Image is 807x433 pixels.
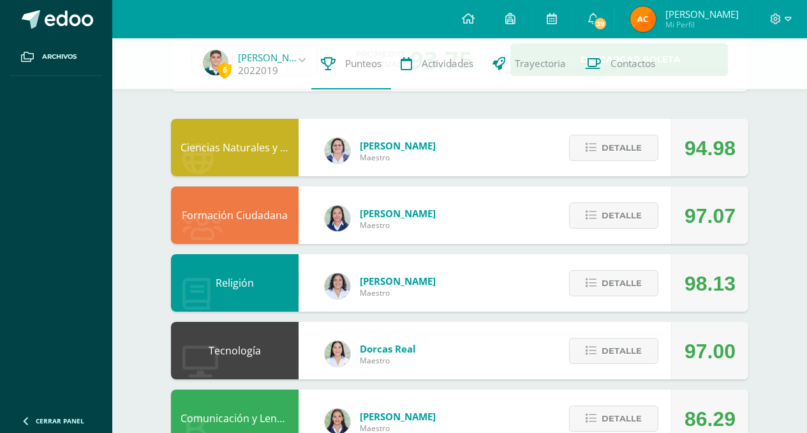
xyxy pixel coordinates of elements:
[360,220,436,231] span: Maestro
[569,338,658,364] button: Detalle
[10,38,102,76] a: Archivos
[325,206,350,231] img: 0720b70caab395a5f554da48e8831271.png
[171,254,299,312] div: Religión
[325,273,350,299] img: 5833435b0e0c398ee4b261d46f102b9b.png
[685,187,736,245] div: 97.07
[685,323,736,380] div: 97.00
[36,416,84,425] span: Cerrar panel
[422,57,473,70] span: Actividades
[569,270,658,296] button: Detalle
[360,342,416,355] span: Dorcas Real
[345,57,381,70] span: Punteos
[602,339,642,363] span: Detalle
[238,51,302,64] a: [PERSON_NAME]
[218,62,232,78] span: 6
[611,57,655,70] span: Contactos
[483,38,575,89] a: Trayectoria
[360,410,436,423] span: [PERSON_NAME]
[238,64,278,77] a: 2022019
[171,119,299,176] div: Ciencias Naturales y Tecnología
[569,202,658,229] button: Detalle
[593,17,607,31] span: 39
[515,57,566,70] span: Trayectoria
[665,19,739,30] span: Mi Perfil
[602,407,642,430] span: Detalle
[325,138,350,163] img: 7f3683f90626f244ba2c27139dbb4749.png
[569,135,658,161] button: Detalle
[42,52,77,62] span: Archivos
[575,38,665,89] a: Contactos
[360,207,436,220] span: [PERSON_NAME]
[171,322,299,379] div: Tecnología
[360,275,436,287] span: [PERSON_NAME]
[602,204,642,227] span: Detalle
[171,186,299,244] div: Formación Ciudadana
[391,38,483,89] a: Actividades
[360,139,436,152] span: [PERSON_NAME]
[311,38,391,89] a: Punteos
[685,119,736,177] div: 94.98
[602,136,642,160] span: Detalle
[360,287,436,298] span: Maestro
[685,255,736,312] div: 98.13
[325,341,350,367] img: be86f1430f5fbfb0078a79d329e704bb.png
[203,50,228,75] img: 2dc38f5fc450f60c8362716c3c52eafc.png
[602,271,642,295] span: Detalle
[360,152,436,163] span: Maestro
[360,355,416,366] span: Maestro
[569,406,658,432] button: Detalle
[665,8,739,20] span: [PERSON_NAME]
[630,6,656,32] img: cf23f2559fb4d6a6ba4fac9e8b6311d9.png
